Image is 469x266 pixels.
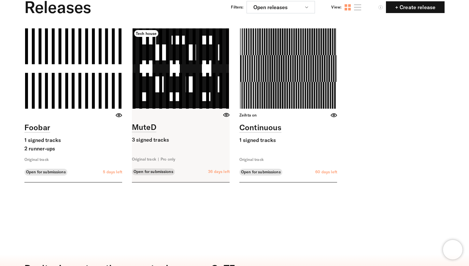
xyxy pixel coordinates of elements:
a: Continuous [239,122,281,133]
a: + Create release [386,1,445,13]
iframe: Brevo live chat [443,240,462,259]
span: + Create release [390,5,441,10]
div: View: [331,5,341,10]
div: Filters: [231,5,243,10]
a: Foobar [24,122,50,133]
button: Open releases [247,1,315,13]
a: MuteD [132,122,156,132]
span: Tech house [134,30,158,37]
